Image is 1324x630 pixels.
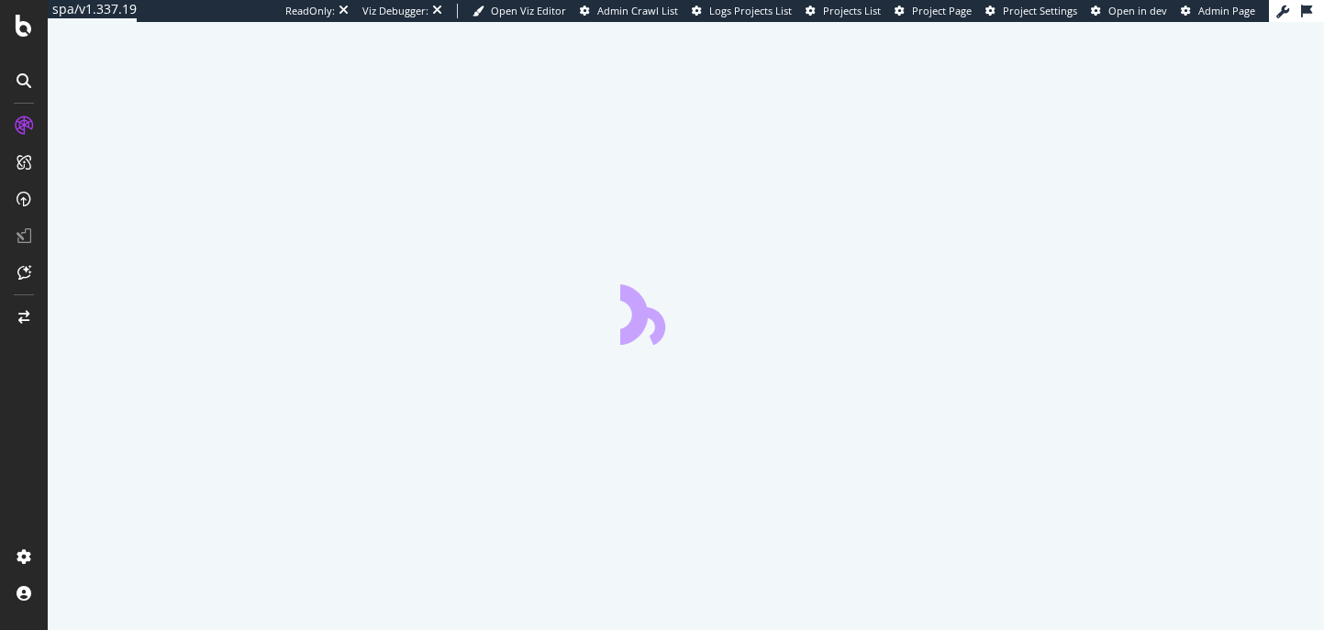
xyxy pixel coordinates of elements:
a: Admin Page [1181,4,1255,18]
a: Admin Crawl List [580,4,678,18]
span: Open in dev [1108,4,1167,17]
a: Project Page [895,4,972,18]
div: Viz Debugger: [362,4,428,18]
a: Project Settings [985,4,1077,18]
a: Open in dev [1091,4,1167,18]
span: Project Settings [1003,4,1077,17]
div: animation [620,279,752,345]
span: Admin Page [1198,4,1255,17]
a: Projects List [806,4,881,18]
span: Project Page [912,4,972,17]
span: Projects List [823,4,881,17]
span: Logs Projects List [709,4,792,17]
span: Admin Crawl List [597,4,678,17]
a: Logs Projects List [692,4,792,18]
span: Open Viz Editor [491,4,566,17]
a: Open Viz Editor [473,4,566,18]
div: ReadOnly: [285,4,335,18]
